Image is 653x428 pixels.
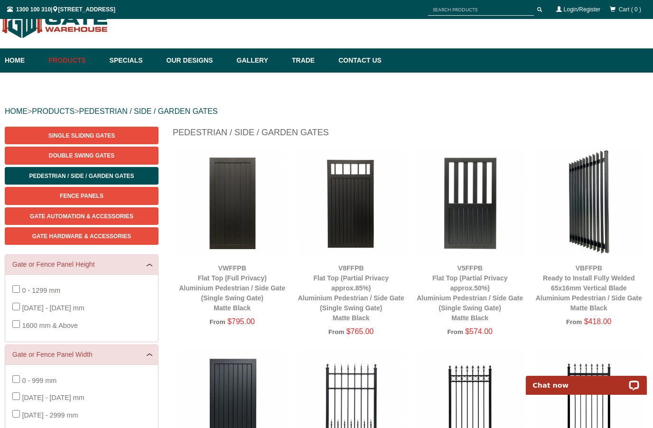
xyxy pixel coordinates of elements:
[30,213,133,220] span: Gate Automation & Accessories
[520,365,653,395] iframe: LiveChat chat widget
[232,48,287,73] a: Gallery
[32,233,131,240] span: Gate Hardware & Accessories
[5,48,44,73] a: Home
[60,193,103,199] span: Fence Panels
[22,411,78,419] span: [DATE] - 2999 mm
[415,148,525,258] img: V5FFPB - Flat Top (Partial Privacy approx.50%) - Aluminium Pedestrian / Side Gate (Single Swing G...
[534,148,644,258] img: VBFFPB - Ready to Install Fully Welded 65x16mm Vertical Blade - Aluminium Pedestrian / Side Gate ...
[210,318,225,326] span: From
[5,187,159,205] a: Fence Panels
[619,6,641,13] span: Cart ( 0 )
[44,48,105,73] a: Products
[177,148,287,258] img: VWFFPB - Flat Top (Full Privacy) - Aluminium Pedestrian / Side Gate (Single Swing Gate) - Matte B...
[328,328,344,335] span: From
[105,48,162,73] a: Specials
[298,264,404,322] a: V8FFPBFlat Top (Partial Privacy approx.85%)Aluminium Pedestrian / Side Gate (Single Swing Gate)Ma...
[49,152,114,159] span: Double Swing Gates
[5,147,159,164] a: Double Swing Gates
[22,377,56,384] span: 0 - 999 mm
[346,327,374,335] span: $765.00
[5,227,159,245] a: Gate Hardware & Accessories
[12,260,151,270] a: Gate or Fence Panel Height
[22,394,84,401] span: [DATE] - [DATE] mm
[16,6,51,13] a: 1300 100 310
[5,167,159,185] a: Pedestrian / Side / Garden Gates
[22,322,78,329] span: 1600 mm & Above
[173,127,648,143] h1: Pedestrian / Side / Garden Gates
[5,207,159,225] a: Gate Automation & Accessories
[287,48,334,73] a: Trade
[465,327,493,335] span: $574.00
[566,318,582,326] span: From
[448,328,463,335] span: From
[417,264,523,322] a: V5FFPBFlat Top (Partial Privacy approx.50%)Aluminium Pedestrian / Side Gate (Single Swing Gate)Ma...
[536,264,642,312] a: VBFFPBReady to Install Fully Welded 65x16mm Vertical BladeAluminium Pedestrian / Side GateMatte B...
[584,317,612,326] span: $418.00
[5,107,28,115] a: HOME
[334,48,382,73] a: Contact Us
[32,107,75,115] a: PRODUCTS
[227,317,255,326] span: $795.00
[79,107,217,115] a: PEDESTRIAN / SIDE / GARDEN GATES
[564,6,600,13] a: Login/Register
[428,4,534,16] input: SEARCH PRODUCTS
[22,287,60,294] span: 0 - 1299 mm
[179,264,285,312] a: VWFFPBFlat Top (Full Privacy)Aluminium Pedestrian / Side Gate (Single Swing Gate)Matte Black
[7,6,115,13] span: | [STREET_ADDRESS]
[22,304,84,312] span: [DATE] - [DATE] mm
[162,48,232,73] a: Our Designs
[297,148,406,258] img: V8FFPB - Flat Top (Partial Privacy approx.85%) - Aluminium Pedestrian / Side Gate (Single Swing G...
[5,127,159,144] a: Single Sliding Gates
[12,350,151,360] a: Gate or Fence Panel Width
[5,96,648,127] div: > >
[48,132,115,139] span: Single Sliding Gates
[29,173,134,179] span: Pedestrian / Side / Garden Gates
